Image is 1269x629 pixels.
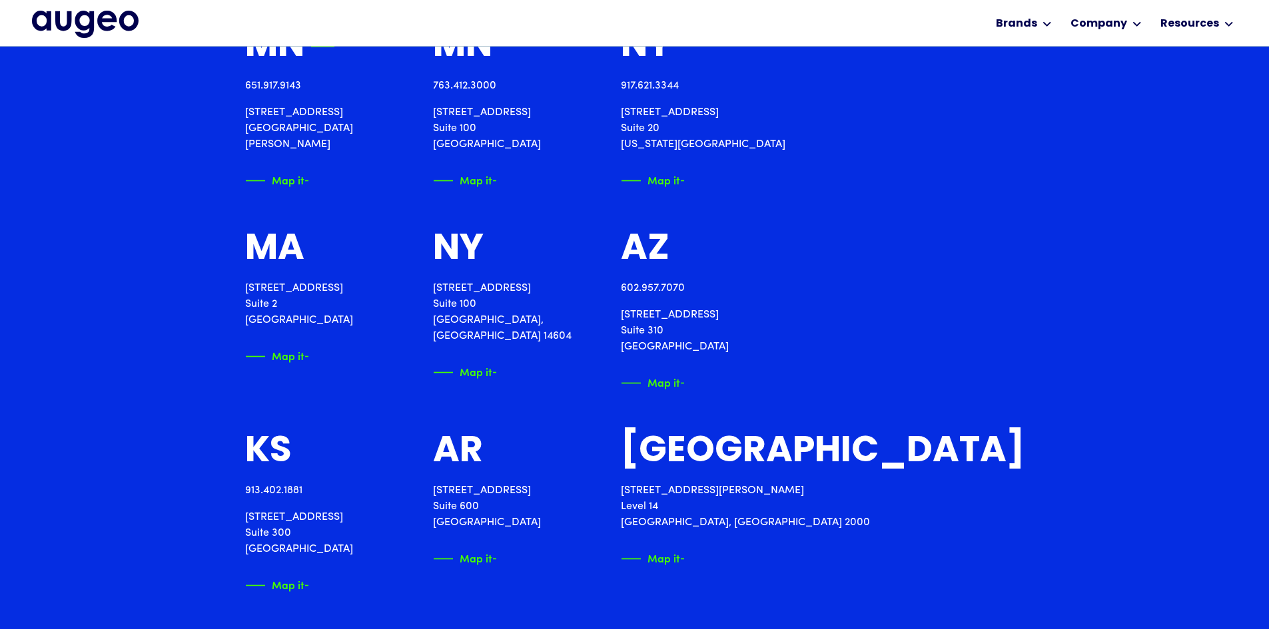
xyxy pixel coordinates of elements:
[680,552,700,566] img: Arrow symbol in bright green pointing right to indicate an active link.
[245,485,302,496] a: 913.402.1881
[433,105,541,152] p: [STREET_ADDRESS] Suite 100 [GEOGRAPHIC_DATA]
[621,230,669,270] div: AZ
[621,174,684,188] a: Map itArrow symbol in bright green pointing right to indicate an active link.
[433,27,492,67] div: MN
[245,349,308,363] a: Map itArrow symbol in bright green pointing right to indicate an active link.
[621,307,729,355] p: [STREET_ADDRESS] Suite 310 [GEOGRAPHIC_DATA]
[245,433,292,472] div: KS
[621,483,1025,530] p: [STREET_ADDRESS][PERSON_NAME] Level 14 [GEOGRAPHIC_DATA], [GEOGRAPHIC_DATA] 2000
[245,105,401,152] p: [STREET_ADDRESS] [GEOGRAPHIC_DATA][PERSON_NAME]
[621,27,671,67] div: NY
[433,483,541,530] p: [STREET_ADDRESS] Suite 600 [GEOGRAPHIC_DATA]
[996,16,1037,32] div: Brands
[304,174,324,188] img: Arrow symbol in bright green pointing right to indicate an active link.
[1160,16,1219,32] div: Resources
[621,81,679,91] a: 917.621.3344
[245,174,308,188] a: Map itArrow symbol in bright green pointing right to indicate an active link.
[245,81,301,91] a: 651.917.9143
[621,376,684,390] a: Map itArrow symbol in bright green pointing right to indicate an active link.
[433,81,496,91] a: 763.412.3000
[492,552,512,566] img: Arrow symbol in bright green pointing right to indicate an active link.
[245,578,308,592] a: Map itArrow symbol in bright green pointing right to indicate an active link.
[272,347,304,361] div: Map it
[272,172,304,186] div: Map it
[245,27,304,67] div: MN
[1070,16,1127,32] div: Company
[647,550,680,564] div: Map it
[433,174,496,188] a: Map itArrow symbol in bright green pointing right to indicate an active link.
[460,363,492,377] div: Map it
[460,172,492,186] div: Map it
[492,174,512,188] img: Arrow symbol in bright green pointing right to indicate an active link.
[460,550,492,564] div: Map it
[245,509,353,557] p: [STREET_ADDRESS] Suite 300 [GEOGRAPHIC_DATA]
[680,376,700,390] img: Arrow symbol in bright green pointing right to indicate an active link.
[647,374,680,388] div: Map it
[433,433,483,472] div: AR
[245,230,304,270] div: MA
[433,365,496,379] a: Map itArrow symbol in bright green pointing right to indicate an active link.
[304,578,324,592] img: Arrow symbol in bright green pointing right to indicate an active link.
[32,11,139,37] a: home
[621,105,785,152] p: [STREET_ADDRESS] Suite 20 [US_STATE][GEOGRAPHIC_DATA]
[433,280,589,344] p: [STREET_ADDRESS] Suite 100 [GEOGRAPHIC_DATA], [GEOGRAPHIC_DATA] 14604
[621,283,685,294] a: 602.957.7070
[492,365,512,379] img: Arrow symbol in bright green pointing right to indicate an active link.
[680,174,700,188] img: Arrow symbol in bright green pointing right to indicate an active link.
[621,433,1025,472] div: [GEOGRAPHIC_DATA]
[245,280,353,328] p: [STREET_ADDRESS] Suite 2 [GEOGRAPHIC_DATA]
[621,552,684,566] a: Map itArrow symbol in bright green pointing right to indicate an active link.
[304,349,324,363] img: Arrow symbol in bright green pointing right to indicate an active link.
[433,230,484,270] div: NY
[272,576,304,590] div: Map it
[647,172,680,186] div: Map it
[32,11,139,37] img: Augeo's full logo in midnight blue.
[433,552,496,566] a: Map itArrow symbol in bright green pointing right to indicate an active link.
